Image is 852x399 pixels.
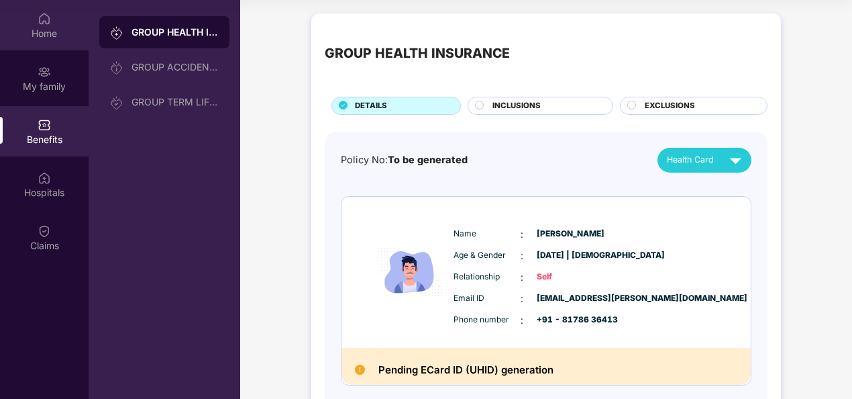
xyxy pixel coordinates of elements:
div: Policy No: [341,152,468,168]
span: DETAILS [355,100,387,112]
span: EXCLUSIONS [645,100,695,112]
span: : [521,227,523,242]
img: svg+xml;base64,PHN2ZyB4bWxucz0iaHR0cDovL3d3dy53My5vcmcvMjAwMC9zdmciIHZpZXdCb3g9IjAgMCAyNCAyNCIgd2... [724,148,747,172]
span: INCLUSIONS [492,100,541,112]
span: : [521,270,523,285]
button: Health Card [657,148,751,173]
span: Relationship [454,271,521,283]
img: svg+xml;base64,PHN2ZyB3aWR0aD0iMjAiIGhlaWdodD0iMjAiIHZpZXdCb3g9IjAgMCAyMCAyMCIgZmlsbD0ibm9uZSIgeG... [38,65,51,79]
span: Age & Gender [454,249,521,262]
img: svg+xml;base64,PHN2ZyBpZD0iQmVuZWZpdHMiIHhtbG5zPSJodHRwOi8vd3d3LnczLm9yZy8yMDAwL3N2ZyIgd2lkdGg9Ij... [38,118,51,132]
div: GROUP TERM LIFE INSURANCE [131,97,219,107]
div: GROUP HEALTH INSURANCE [325,43,510,64]
span: Self [537,271,604,283]
span: [EMAIL_ADDRESS][PERSON_NAME][DOMAIN_NAME] [537,292,604,305]
h2: Pending ECard ID (UHID) generation [378,361,553,379]
span: Health Card [667,153,714,167]
span: : [521,313,523,328]
span: : [521,249,523,263]
div: GROUP HEALTH INSURANCE [131,26,219,39]
span: Phone number [454,314,521,326]
img: svg+xml;base64,PHN2ZyB3aWR0aD0iMjAiIGhlaWdodD0iMjAiIHZpZXdCb3g9IjAgMCAyMCAyMCIgZmlsbD0ibm9uZSIgeG... [110,96,123,109]
span: +91 - 81786 36413 [537,314,604,326]
span: [DATE] | [DEMOGRAPHIC_DATA] [537,249,604,262]
img: svg+xml;base64,PHN2ZyBpZD0iQ2xhaW0iIHhtbG5zPSJodHRwOi8vd3d3LnczLm9yZy8yMDAwL3N2ZyIgd2lkdGg9IjIwIi... [38,224,51,238]
img: svg+xml;base64,PHN2ZyB3aWR0aD0iMjAiIGhlaWdodD0iMjAiIHZpZXdCb3g9IjAgMCAyMCAyMCIgZmlsbD0ibm9uZSIgeG... [110,26,123,40]
img: svg+xml;base64,PHN2ZyB3aWR0aD0iMjAiIGhlaWdodD0iMjAiIHZpZXdCb3g9IjAgMCAyMCAyMCIgZmlsbD0ibm9uZSIgeG... [110,61,123,75]
span: : [521,292,523,306]
span: Name [454,228,521,240]
span: Email ID [454,292,521,305]
span: [PERSON_NAME] [537,228,604,240]
div: GROUP ACCIDENTAL INSURANCE [131,62,219,73]
img: icon [370,217,450,328]
img: svg+xml;base64,PHN2ZyBpZD0iSG9zcGl0YWxzIiB4bWxucz0iaHR0cDovL3d3dy53My5vcmcvMjAwMC9zdmciIHdpZHRoPS... [38,171,51,185]
img: Pending [355,365,365,375]
span: To be generated [388,154,468,165]
img: svg+xml;base64,PHN2ZyBpZD0iSG9tZSIgeG1sbnM9Imh0dHA6Ly93d3cudzMub3JnLzIwMDAvc3ZnIiB3aWR0aD0iMjAiIG... [38,12,51,26]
